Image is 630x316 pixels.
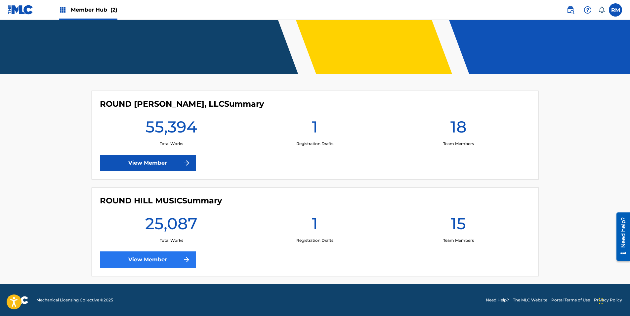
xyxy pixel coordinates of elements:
a: Need Help? [486,297,509,303]
span: Member Hub [71,6,117,14]
div: Notifications [598,7,605,13]
p: Team Members [443,141,474,147]
img: MLC Logo [8,5,33,15]
img: f7272a7cc735f4ea7f67.svg [183,256,190,264]
img: logo [8,296,28,304]
h4: ROUND HILL MUSIC [100,196,222,206]
p: Total Works [160,237,183,243]
div: User Menu [609,3,622,17]
p: Registration Drafts [296,141,333,147]
p: Team Members [443,237,474,243]
span: Mechanical Licensing Collective © 2025 [36,297,113,303]
img: f7272a7cc735f4ea7f67.svg [183,159,190,167]
span: (2) [110,7,117,13]
h4: ROUND HILL CARLIN, LLC [100,99,264,109]
a: Privacy Policy [594,297,622,303]
h1: 1 [312,214,318,237]
a: View Member [100,155,196,171]
a: Public Search [564,3,577,17]
img: Top Rightsholders [59,6,67,14]
img: help [584,6,592,14]
h1: 55,394 [146,117,197,141]
a: The MLC Website [513,297,547,303]
iframe: Resource Center [611,210,630,263]
a: Portal Terms of Use [551,297,590,303]
h1: 15 [451,214,466,237]
div: Drag [599,291,603,311]
h1: 1 [312,117,318,141]
h1: 18 [450,117,467,141]
a: View Member [100,251,196,268]
div: Help [581,3,594,17]
p: Registration Drafts [296,237,333,243]
h1: 25,087 [145,214,197,237]
iframe: Chat Widget [597,284,630,316]
p: Total Works [160,141,183,147]
img: search [567,6,574,14]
